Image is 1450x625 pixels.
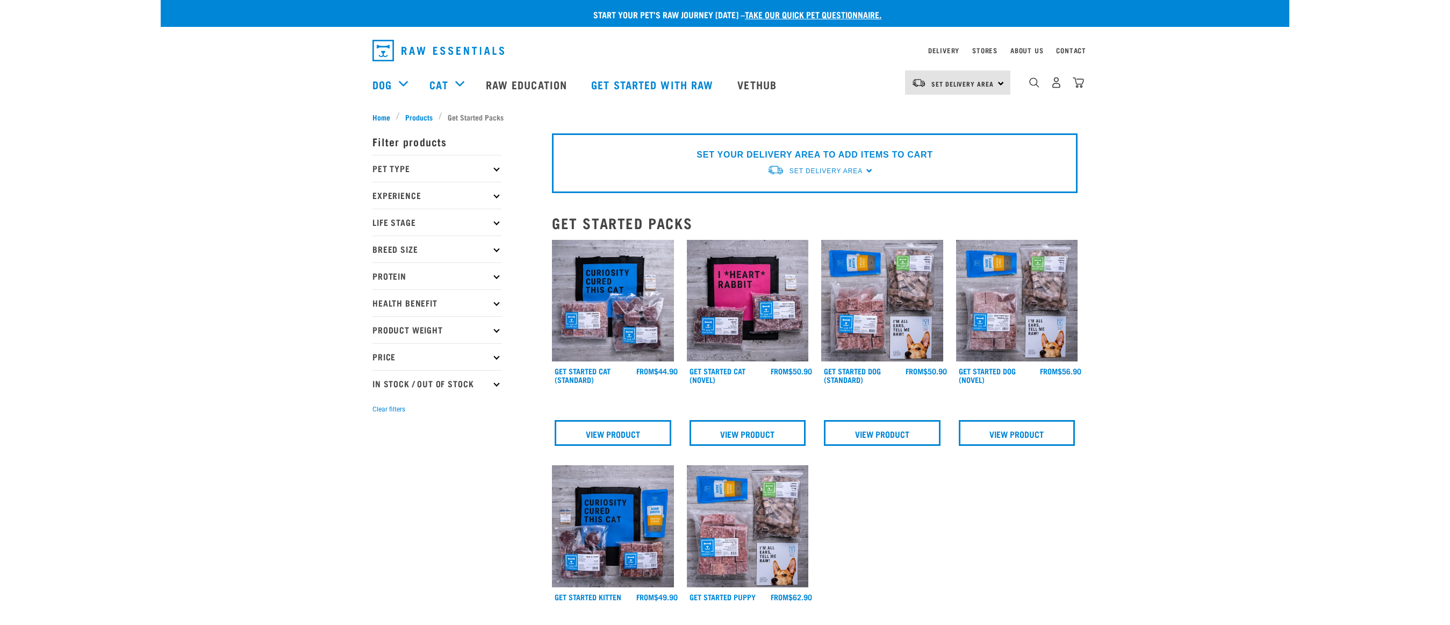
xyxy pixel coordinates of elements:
[745,12,881,17] a: take our quick pet questionnaire.
[372,404,405,414] button: Clear filters
[636,367,678,375] div: $44.90
[824,369,881,381] a: Get Started Dog (Standard)
[687,240,809,362] img: Assortment Of Raw Essential Products For Cats Including, Pink And Black Tote Bag With "I *Heart* ...
[636,369,654,373] span: FROM
[372,111,1078,123] nav: breadcrumbs
[580,63,727,106] a: Get started with Raw
[931,82,994,86] span: Set Delivery Area
[690,369,745,381] a: Get Started Cat (Novel)
[372,76,392,93] a: Dog
[690,420,806,446] a: View Product
[372,182,501,209] p: Experience
[555,420,671,446] a: View Product
[821,240,943,362] img: NSP Dog Standard Update
[690,595,756,599] a: Get Started Puppy
[405,111,433,123] span: Products
[636,593,678,601] div: $49.90
[727,63,790,106] a: Vethub
[372,316,501,343] p: Product Weight
[372,209,501,236] p: Life Stage
[372,289,501,316] p: Health Benefit
[636,595,654,599] span: FROM
[372,111,390,123] span: Home
[771,367,812,375] div: $50.90
[364,35,1086,66] nav: dropdown navigation
[169,8,1297,21] p: Start your pet’s raw journey [DATE] –
[959,420,1075,446] a: View Product
[552,465,674,587] img: NSP Kitten Update
[972,48,997,52] a: Stores
[959,369,1016,381] a: Get Started Dog (Novel)
[372,370,501,397] p: In Stock / Out Of Stock
[771,595,788,599] span: FROM
[1010,48,1043,52] a: About Us
[824,420,941,446] a: View Product
[372,40,504,61] img: Raw Essentials Logo
[928,48,959,52] a: Delivery
[911,78,926,88] img: van-moving.png
[372,262,501,289] p: Protein
[429,76,448,93] a: Cat
[552,215,1078,231] h2: Get Started Packs
[1040,369,1058,373] span: FROM
[372,111,396,123] a: Home
[1029,77,1039,88] img: home-icon-1@2x.png
[906,369,923,373] span: FROM
[552,240,674,362] img: Assortment Of Raw Essential Products For Cats Including, Blue And Black Tote Bag With "Curiosity ...
[372,343,501,370] p: Price
[789,167,863,175] span: Set Delivery Area
[161,63,1289,106] nav: dropdown navigation
[372,128,501,155] p: Filter products
[956,240,1078,362] img: NSP Dog Novel Update
[687,465,809,587] img: NPS Puppy Update
[767,165,784,176] img: van-moving.png
[771,369,788,373] span: FROM
[1073,77,1084,88] img: home-icon@2x.png
[1040,367,1081,375] div: $56.90
[475,63,580,106] a: Raw Education
[906,367,947,375] div: $50.90
[372,236,501,262] p: Breed Size
[771,593,812,601] div: $62.90
[372,155,501,182] p: Pet Type
[1051,77,1062,88] img: user.png
[400,111,439,123] a: Products
[555,369,611,381] a: Get Started Cat (Standard)
[555,595,621,599] a: Get Started Kitten
[697,148,932,161] p: SET YOUR DELIVERY AREA TO ADD ITEMS TO CART
[1056,48,1086,52] a: Contact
